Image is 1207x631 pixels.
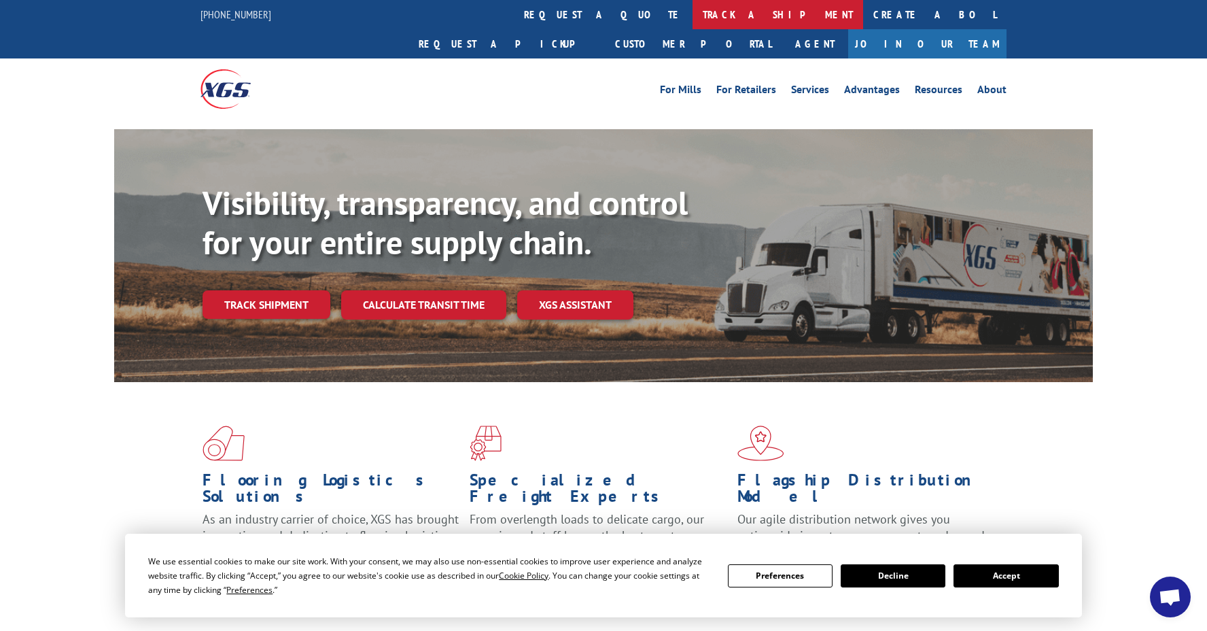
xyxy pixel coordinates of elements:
[791,84,829,99] a: Services
[226,584,273,596] span: Preferences
[660,84,701,99] a: For Mills
[499,570,548,581] span: Cookie Policy
[737,472,994,511] h1: Flagship Distribution Model
[954,564,1058,587] button: Accept
[470,472,727,511] h1: Specialized Freight Experts
[203,426,245,461] img: xgs-icon-total-supply-chain-intelligence-red
[915,84,962,99] a: Resources
[125,534,1082,617] div: Cookie Consent Prompt
[200,7,271,21] a: [PHONE_NUMBER]
[737,511,987,543] span: Our agile distribution network gives you nationwide inventory management on demand.
[716,84,776,99] a: For Retailers
[470,511,727,572] p: From overlength loads to delicate cargo, our experienced staff knows the best way to move your fr...
[848,29,1007,58] a: Join Our Team
[408,29,605,58] a: Request a pickup
[782,29,848,58] a: Agent
[844,84,900,99] a: Advantages
[605,29,782,58] a: Customer Portal
[148,554,711,597] div: We use essential cookies to make our site work. With your consent, we may also use non-essential ...
[841,564,945,587] button: Decline
[341,290,506,320] a: Calculate transit time
[203,472,459,511] h1: Flooring Logistics Solutions
[728,564,833,587] button: Preferences
[977,84,1007,99] a: About
[203,290,330,319] a: Track shipment
[203,182,688,263] b: Visibility, transparency, and control for your entire supply chain.
[1150,577,1191,617] div: Open chat
[737,426,784,461] img: xgs-icon-flagship-distribution-model-red
[470,426,502,461] img: xgs-icon-focused-on-flooring-red
[203,511,459,560] span: As an industry carrier of choice, XGS has brought innovation and dedication to flooring logistics...
[517,290,633,320] a: XGS ASSISTANT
